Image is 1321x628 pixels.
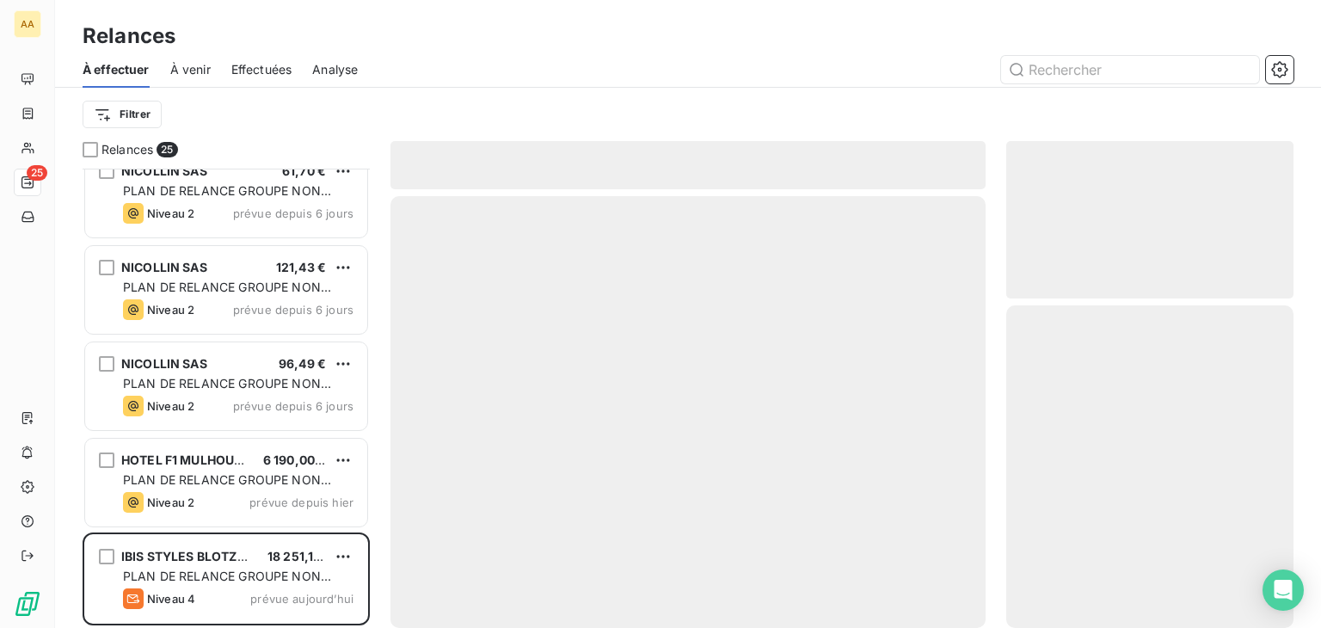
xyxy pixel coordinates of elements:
span: 18 251,19 € [267,549,333,563]
span: Niveau 4 [147,592,195,606]
span: prévue depuis 6 jours [233,303,353,317]
span: Niveau 2 [147,206,194,220]
span: Niveau 2 [147,496,194,509]
div: Open Intercom Messenger [1263,570,1304,611]
span: prévue depuis 6 jours [233,399,353,413]
span: prévue depuis 6 jours [233,206,353,220]
span: IBIS STYLES BLOTZHEIM [121,549,268,563]
span: PLAN DE RELANCE GROUPE NON AUTOMATIQUE [123,569,331,600]
span: PLAN DE RELANCE GROUPE NON AUTOMATIQUE [123,376,331,408]
span: NICOLLIN SAS [121,163,207,178]
span: 61,70 € [282,163,326,178]
span: HOTEL F1 MULHOUSE [121,453,250,467]
span: 96,49 € [279,356,326,371]
span: Niveau 2 [147,399,194,413]
span: 25 [157,142,177,157]
img: Logo LeanPay [14,590,41,618]
span: PLAN DE RELANCE GROUPE NON AUTOMATIQUE [123,183,331,215]
span: Effectuées [231,61,292,78]
div: AA [14,10,41,38]
div: grid [83,169,370,628]
span: 6 190,00 € [263,453,327,467]
span: À effectuer [83,61,150,78]
button: Filtrer [83,101,162,128]
span: Relances [101,141,153,158]
span: prévue aujourd’hui [250,592,353,606]
span: Niveau 2 [147,303,194,317]
span: NICOLLIN SAS [121,356,207,371]
span: PLAN DE RELANCE GROUPE NON AUTOMATIQUE [123,280,331,311]
h3: Relances [83,21,175,52]
span: 121,43 € [276,260,326,274]
span: PLAN DE RELANCE GROUPE NON AUTOMATIQUE [123,472,331,504]
input: Rechercher [1001,56,1259,83]
span: NICOLLIN SAS [121,260,207,274]
span: 25 [27,165,47,181]
span: prévue depuis hier [249,496,353,509]
span: Analyse [312,61,358,78]
span: À venir [170,61,211,78]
